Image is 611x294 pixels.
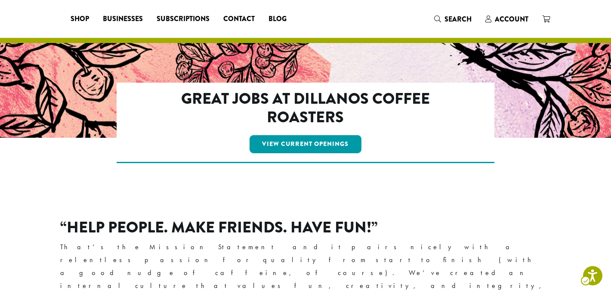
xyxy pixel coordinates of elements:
h2: Great Jobs at Dillanos Coffee Roasters [154,90,457,127]
a: Blog [262,12,293,26]
a: Account [478,12,535,26]
div: Header Menu [64,12,293,26]
a: Subscriptions [150,12,216,26]
a: View Current Openings [250,135,362,153]
a: Shop [64,12,96,26]
span: Account [495,14,528,24]
span: Businesses [103,14,143,25]
a: Search [427,12,478,26]
div: Header Menu [427,12,557,26]
span: Blog [268,14,287,25]
span: Subscriptions [157,14,210,25]
h2: “Help People. Make Friends. Have Fun!” [60,218,551,237]
span: Search [444,14,472,24]
a: Businesses [96,12,150,26]
span: Contact [223,14,255,25]
span: Shop [71,14,89,25]
a: Contact [216,12,262,26]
